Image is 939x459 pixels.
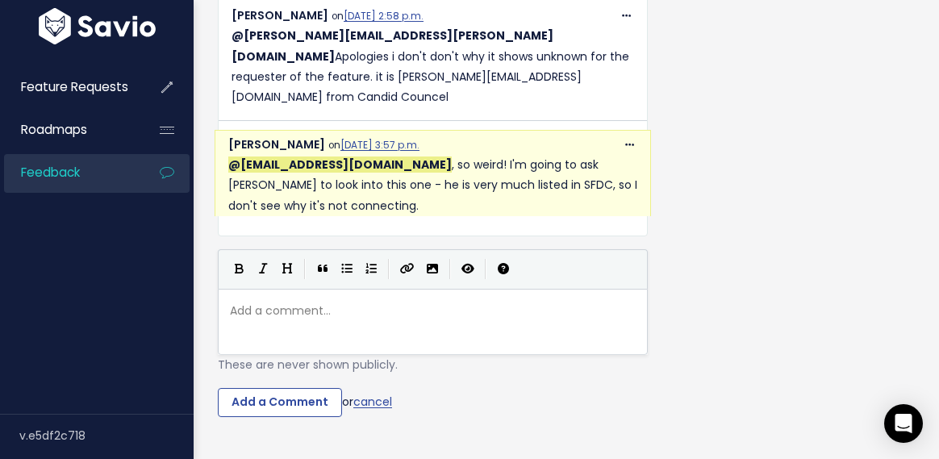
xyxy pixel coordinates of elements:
[304,259,306,279] i: |
[332,10,424,23] span: on
[328,139,419,152] span: on
[388,259,390,279] i: |
[449,259,451,279] i: |
[311,257,335,282] button: Quote
[4,154,134,191] a: Feedback
[340,139,419,152] a: [DATE] 3:57 p.m.
[344,10,424,23] a: [DATE] 2:58 p.m.
[4,69,134,106] a: Feature Requests
[485,259,486,279] i: |
[491,257,515,282] button: Markdown Guide
[218,357,398,373] span: These are never shown publicly.
[228,156,452,173] span: Nada Zeouak
[251,257,275,282] button: Italic
[218,388,342,417] input: Add a Comment
[420,257,444,282] button: Import an image
[232,27,553,64] span: Cristina Jaffery
[275,257,299,282] button: Heading
[218,388,648,417] div: or
[4,111,134,148] a: Roadmaps
[232,26,634,107] p: Apologies i don't don't why it shows unknown for the requester of the feature. it is [PERSON_NAME...
[21,78,128,95] span: Feature Requests
[394,257,420,282] button: Create Link
[21,121,87,138] span: Roadmaps
[456,257,480,282] button: Toggle Preview
[227,257,251,282] button: Bold
[35,8,160,44] img: logo-white.9d6f32f41409.svg
[21,164,80,181] span: Feedback
[19,415,194,457] div: v.e5df2c718
[335,257,359,282] button: Generic List
[228,136,325,152] span: [PERSON_NAME]
[228,155,637,216] p: , so weird! I'm going to ask [PERSON_NAME] to look into this one - he is very much listed in SFDC...
[884,404,923,443] div: Open Intercom Messenger
[232,7,328,23] span: [PERSON_NAME]
[359,257,383,282] button: Numbered List
[353,394,392,410] a: cancel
